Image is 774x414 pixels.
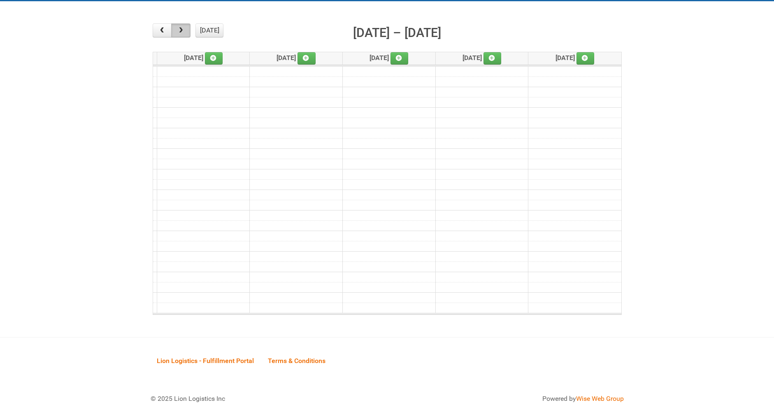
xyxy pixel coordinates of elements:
span: [DATE] [277,54,316,62]
span: [DATE] [556,54,595,62]
button: [DATE] [195,23,223,37]
a: Add an event [205,52,223,65]
span: Lion Logistics - Fulfillment Portal [157,357,254,365]
a: Add an event [576,52,595,65]
a: Wise Web Group [576,395,624,402]
a: Add an event [483,52,502,65]
span: [DATE] [463,54,502,62]
span: [DATE] [370,54,409,62]
span: [DATE] [184,54,223,62]
div: © 2025 Lion Logistics Inc [144,388,383,410]
a: Add an event [390,52,409,65]
h2: [DATE] – [DATE] [353,23,441,42]
span: Terms & Conditions [268,357,325,365]
div: Powered by [397,394,624,404]
a: Terms & Conditions [262,348,332,373]
a: Add an event [298,52,316,65]
a: Lion Logistics - Fulfillment Portal [151,348,260,373]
